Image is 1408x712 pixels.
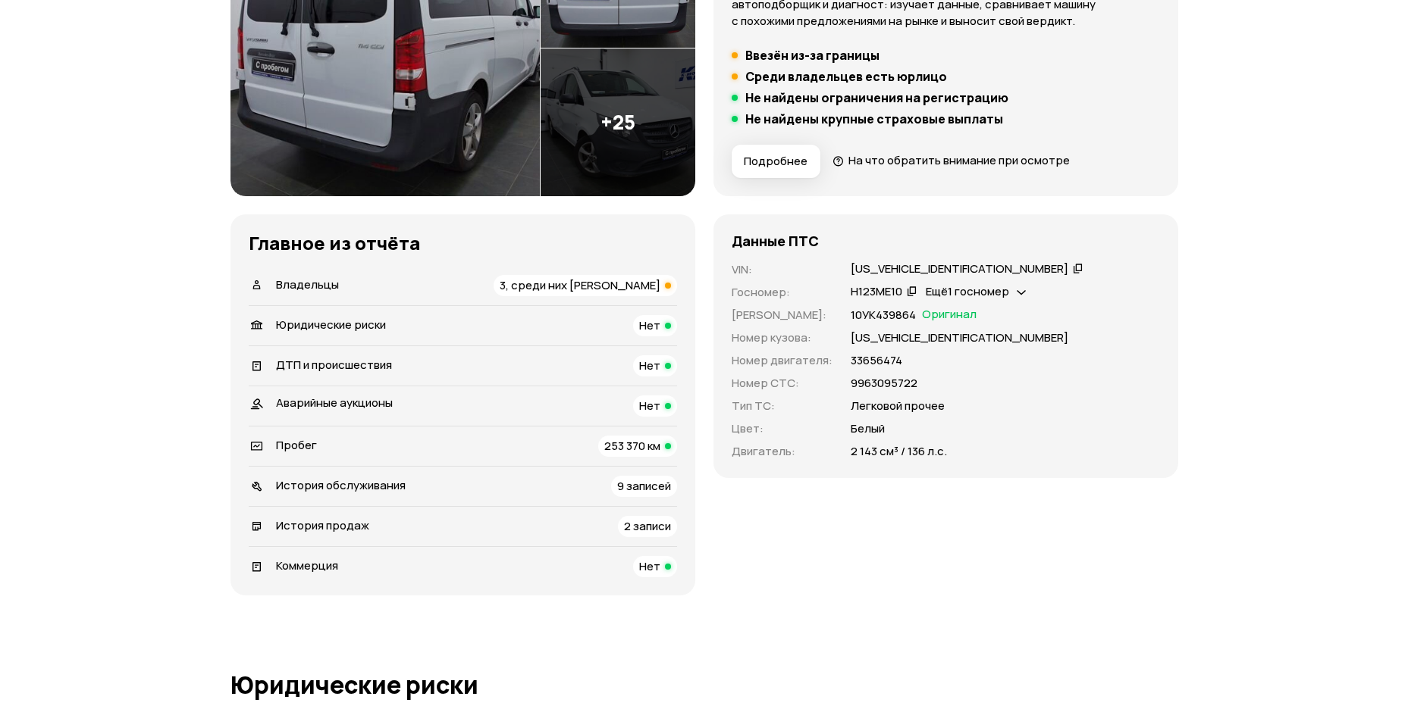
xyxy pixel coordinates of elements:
[639,558,660,574] span: Нет
[732,443,833,460] p: Двигатель :
[276,477,406,493] span: История обслуживания
[851,261,1068,277] div: [US_VEHICLE_IDENTIFICATION_NUMBER]
[922,307,977,323] span: Оригинал
[276,276,339,292] span: Владельцы
[604,438,660,454] span: 253 370 км
[732,233,819,249] h4: Данные ПТС
[851,443,947,460] p: 2 143 см³ / 136 л.с.
[851,420,885,437] p: Белый
[617,478,671,494] span: 9 записей
[639,317,660,333] span: Нет
[276,517,369,533] span: История продаж
[732,398,833,414] p: Тип ТС :
[639,398,660,414] span: Нет
[276,357,392,373] span: ДТП и происшествия
[745,69,947,84] h5: Среди владельцев есть юрлицо
[732,261,833,278] p: VIN :
[249,233,677,254] h3: Главное из отчёта
[639,358,660,373] span: Нет
[732,307,833,323] p: [PERSON_NAME] :
[732,145,820,178] button: Подробнее
[851,375,917,392] p: 9963095722
[500,277,660,293] span: 3, среди них [PERSON_NAME]
[851,307,916,323] p: 10УК439864
[732,375,833,392] p: Номер СТС :
[851,329,1068,346] p: [US_VEHICLE_IDENTIFICATION_NUMBER]
[851,352,902,369] p: 33656474
[732,352,833,369] p: Номер двигателя :
[732,329,833,346] p: Номер кузова :
[276,317,386,333] span: Юридические риски
[230,671,1178,698] h1: Юридические риски
[732,420,833,437] p: Цвет :
[926,283,1009,299] span: Ещё 1 госномер
[732,284,833,301] p: Госномер :
[624,518,671,534] span: 2 записи
[276,437,317,453] span: Пробег
[745,90,1008,105] h5: Не найдены ограничения на регистрацию
[744,154,807,169] span: Подробнее
[833,152,1071,168] a: На что обратить внимание при осмотре
[745,48,880,63] h5: Ввезён из-за границы
[848,152,1070,168] span: На что обратить внимание при осмотре
[851,284,902,300] div: Н123МЕ10
[276,395,393,411] span: Аварийные аукционы
[745,111,1003,126] h5: Не найдены крупные страховые выплаты
[276,557,338,573] span: Коммерция
[851,398,945,414] p: Легковой прочее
